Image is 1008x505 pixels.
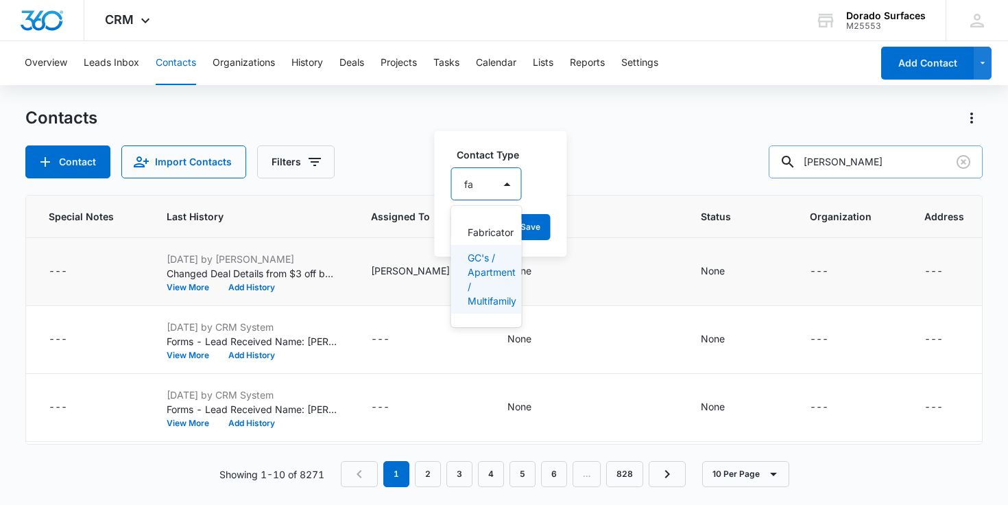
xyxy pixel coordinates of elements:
[219,467,324,482] p: Showing 1-10 of 8271
[219,419,285,427] button: Add History
[507,331,556,348] div: Type - None - Select to Edit Field
[167,266,338,281] p: Changed Deal Details from $3 off bundle pricing for full containers to $3 off bundle pricing for ...
[167,419,219,427] button: View More
[49,399,67,416] div: ---
[810,209,872,224] span: Organization
[702,461,789,487] button: 10 Per Page
[810,331,853,348] div: Organization - - Select to Edit Field
[371,399,389,416] div: ---
[924,399,943,416] div: ---
[371,263,475,280] div: Assigned To - Steven Chavez - Select to Edit Field
[341,461,686,487] nav: Pagination
[701,209,757,224] span: Status
[167,252,338,266] p: [DATE] by [PERSON_NAME]
[25,41,67,85] button: Overview
[457,148,527,162] label: Contact Type
[961,107,983,129] button: Actions
[381,41,417,85] button: Projects
[810,331,828,348] div: ---
[49,399,92,416] div: Special Notes - - Select to Edit Field
[446,461,472,487] a: Page 3
[371,209,455,224] span: Assigned To
[570,41,605,85] button: Reports
[219,283,285,292] button: Add History
[507,399,531,414] div: None
[167,209,318,224] span: Last History
[846,21,926,31] div: account id
[478,461,504,487] a: Page 4
[167,283,219,292] button: View More
[810,399,828,416] div: ---
[701,331,725,346] div: None
[701,399,749,416] div: Status - None - Select to Edit Field
[383,461,409,487] em: 1
[167,320,338,334] p: [DATE] by CRM System
[476,41,516,85] button: Calendar
[952,151,974,173] button: Clear
[846,10,926,21] div: account name
[507,399,556,416] div: Type - None - Select to Edit Field
[606,461,643,487] a: Page 828
[507,209,648,224] span: Type
[649,461,686,487] a: Next Page
[371,263,450,278] div: [PERSON_NAME]
[49,331,92,348] div: Special Notes - - Select to Edit Field
[507,263,556,280] div: Type - None - Select to Edit Field
[105,12,134,27] span: CRM
[810,399,853,416] div: Organization - - Select to Edit Field
[49,209,114,224] span: Special Notes
[84,41,139,85] button: Leads Inbox
[533,41,553,85] button: Lists
[701,399,725,414] div: None
[541,461,567,487] a: Page 6
[433,41,459,85] button: Tasks
[701,263,749,280] div: Status - None - Select to Edit Field
[415,461,441,487] a: Page 2
[371,331,414,348] div: Assigned To - - Select to Edit Field
[371,399,414,416] div: Assigned To - - Select to Edit Field
[701,331,749,348] div: Status - None - Select to Edit Field
[701,263,725,278] div: None
[167,351,219,360] button: View More
[49,263,67,280] div: ---
[507,331,531,346] div: None
[339,41,364,85] button: Deals
[219,351,285,360] button: Add History
[924,263,968,280] div: Address - - Select to Edit Field
[468,225,503,239] p: Fabricator
[25,108,97,128] h1: Contacts
[49,331,67,348] div: ---
[769,145,983,178] input: Search Contacts
[468,250,503,308] p: GC's / Apartment / Multifamily
[810,263,828,280] div: ---
[924,331,968,348] div: Address - - Select to Edit Field
[371,331,389,348] div: ---
[257,145,335,178] button: Filters
[924,209,964,224] span: Address
[924,331,943,348] div: ---
[924,263,943,280] div: ---
[881,47,974,80] button: Add Contact
[509,461,536,487] a: Page 5
[121,145,246,178] button: Import Contacts
[167,402,338,416] p: Forms - Lead Received Name: [PERSON_NAME] Email: [EMAIL_ADDRESS][DOMAIN_NAME] Phone: [PHONE_NUMBE...
[924,399,968,416] div: Address - - Select to Edit Field
[510,214,551,240] button: Save
[167,334,338,349] p: Forms - Lead Received Name: [PERSON_NAME] Email: [EMAIL_ADDRESS][DOMAIN_NAME] Phone: [PHONE_NUMBE...
[156,41,196,85] button: Contacts
[810,263,853,280] div: Organization - - Select to Edit Field
[25,145,110,178] button: Add Contact
[291,41,323,85] button: History
[49,263,92,280] div: Special Notes - - Select to Edit Field
[621,41,658,85] button: Settings
[213,41,275,85] button: Organizations
[167,388,338,402] p: [DATE] by CRM System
